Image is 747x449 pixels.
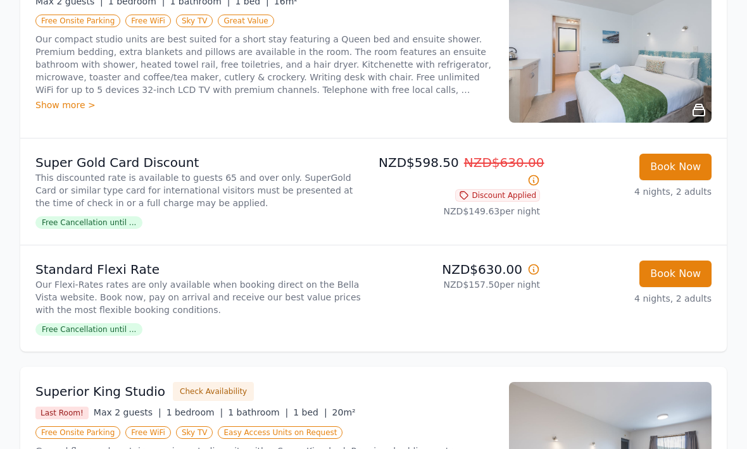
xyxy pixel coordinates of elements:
p: Our Flexi-Rates rates are only available when booking direct on the Bella Vista website. Book now... [35,279,368,317]
p: 4 nights, 2 adults [550,186,712,199]
p: Super Gold Card Discount [35,154,368,172]
p: Our compact studio units are best suited for a short stay featuring a Queen bed and ensuite showe... [35,34,494,97]
span: 1 bathroom | [228,408,288,418]
span: Free Cancellation until ... [35,324,142,336]
span: Free WiFi [125,427,171,440]
span: Sky TV [176,15,213,28]
span: Max 2 guests | [94,408,161,418]
span: NZD$630.00 [464,156,544,171]
span: Free Cancellation until ... [35,217,142,230]
div: Show more > [35,99,494,112]
span: 20m² [332,408,356,418]
span: 1 bedroom | [166,408,223,418]
p: NZD$149.63 per night [379,206,540,218]
button: Check Availability [173,383,254,402]
button: Book Now [639,261,712,288]
p: Standard Flexi Rate [35,261,368,279]
p: NZD$630.00 [379,261,540,279]
span: Easy Access Units on Request [218,427,342,440]
button: Book Now [639,154,712,181]
p: 4 nights, 2 adults [550,293,712,305]
span: Free Onsite Parking [35,15,120,28]
span: Free WiFi [125,15,171,28]
p: NZD$598.50 [379,154,540,190]
span: Great Value [218,15,273,28]
span: Sky TV [176,427,213,440]
span: Free Onsite Parking [35,427,120,440]
span: 1 bed | [293,408,327,418]
h3: Superior King Studio [35,383,165,401]
p: This discounted rate is available to guests 65 and over only. SuperGold Card or similar type card... [35,172,368,210]
span: Discount Applied [455,190,540,202]
span: Last Room! [35,407,89,420]
p: NZD$157.50 per night [379,279,540,292]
